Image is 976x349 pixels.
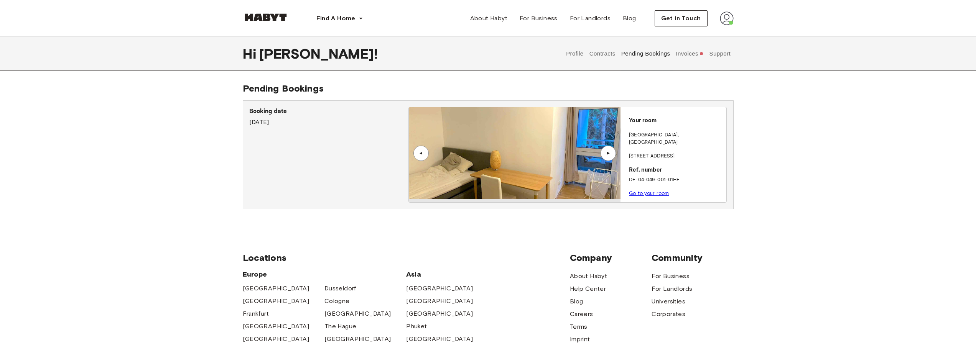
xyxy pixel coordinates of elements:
[406,334,473,344] a: [GEOGRAPHIC_DATA]
[243,252,570,264] span: Locations
[259,46,378,62] span: [PERSON_NAME] !
[243,334,309,344] a: [GEOGRAPHIC_DATA]
[409,107,620,199] img: Image of the room
[675,37,704,70] button: Invoices
[708,37,732,70] button: Support
[316,14,356,23] span: Find A Home
[243,322,309,331] a: [GEOGRAPHIC_DATA]
[570,310,593,319] a: Careers
[514,11,564,26] a: For Business
[324,322,357,331] a: The Hague
[570,297,583,306] a: Blog
[652,310,685,319] a: Corporates
[243,284,309,293] a: [GEOGRAPHIC_DATA]
[570,272,607,281] a: About Habyt
[243,83,324,94] span: Pending Bookings
[406,309,473,318] a: [GEOGRAPHIC_DATA]
[324,334,391,344] a: [GEOGRAPHIC_DATA]
[588,37,616,70] button: Contracts
[520,14,558,23] span: For Business
[629,190,669,196] a: Go to your room
[243,13,289,21] img: Habyt
[243,297,309,306] a: [GEOGRAPHIC_DATA]
[417,151,425,156] div: ▲
[406,270,488,279] span: Asia
[324,309,391,318] a: [GEOGRAPHIC_DATA]
[604,151,612,156] div: ▲
[406,297,473,306] a: [GEOGRAPHIC_DATA]
[565,37,585,70] button: Profile
[620,37,671,70] button: Pending Bookings
[564,11,617,26] a: For Landlords
[243,309,269,318] a: Frankfurt
[563,37,734,70] div: user profile tabs
[570,335,590,344] a: Imprint
[623,14,636,23] span: Blog
[464,11,514,26] a: About Habyt
[629,131,723,146] p: [GEOGRAPHIC_DATA] , [GEOGRAPHIC_DATA]
[406,284,473,293] a: [GEOGRAPHIC_DATA]
[661,14,701,23] span: Get in Touch
[652,252,733,264] span: Community
[470,14,507,23] span: About Habyt
[652,284,692,293] a: For Landlords
[652,297,685,306] a: Universities
[720,11,734,25] img: avatar
[406,322,427,331] a: Phuket
[243,46,259,62] span: Hi
[570,252,652,264] span: Company
[655,10,708,26] button: Get in Touch
[249,107,408,127] div: [DATE]
[249,107,408,116] p: Booking date
[629,166,723,175] p: Ref. number
[629,116,723,125] p: Your room
[617,11,642,26] a: Blog
[652,272,690,281] a: For Business
[629,176,723,184] p: DE-04-049-001-01HF
[570,284,606,293] a: Help Center
[570,14,611,23] span: For Landlords
[629,152,723,160] p: [STREET_ADDRESS]
[243,270,407,279] span: Europe
[324,284,356,293] a: Dusseldorf
[324,297,350,306] a: Cologne
[570,322,588,331] a: Terms
[310,11,369,26] button: Find A Home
